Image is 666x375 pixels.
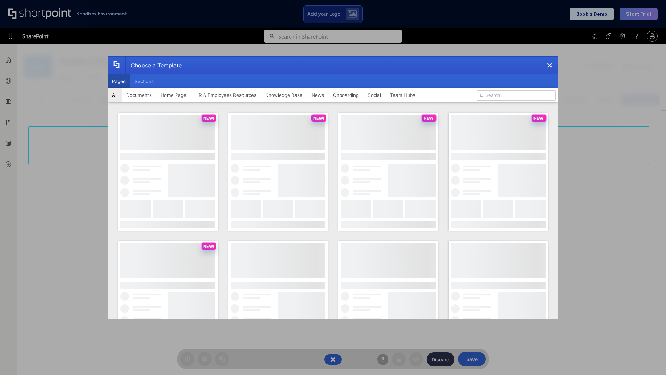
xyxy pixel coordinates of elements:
[108,88,122,102] button: All
[385,88,420,102] button: Team Hubs
[313,116,324,121] p: NEW!
[156,88,191,102] button: Home Page
[477,90,556,101] input: Search
[533,116,545,121] p: NEW!
[122,88,156,102] button: Documents
[130,74,158,88] button: Sections
[203,116,214,121] p: NEW!
[631,342,666,375] iframe: Chat Widget
[191,88,261,102] button: HR & Employees Resources
[328,88,363,102] button: Onboarding
[203,244,214,249] p: NEW!
[424,116,435,121] p: NEW!
[108,74,130,88] button: Pages
[363,88,385,102] button: Social
[307,88,328,102] button: News
[125,57,182,74] div: Choose a Template
[108,56,558,319] div: template selector
[261,88,307,102] button: Knowledge Base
